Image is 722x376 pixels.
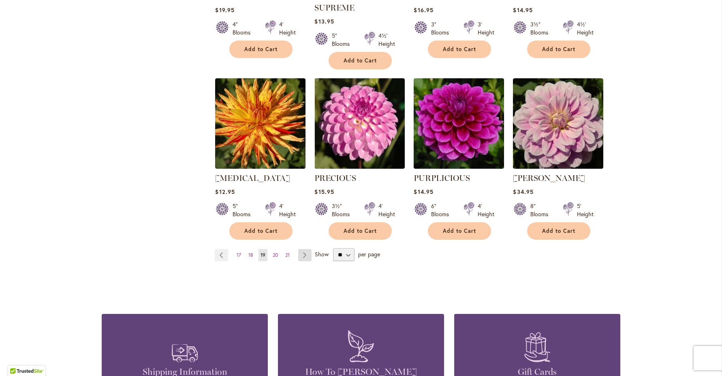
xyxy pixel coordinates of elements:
span: $34.95 [513,188,533,196]
span: Add to Cart [344,57,377,64]
span: Add to Cart [443,228,476,234]
a: [MEDICAL_DATA] [215,173,290,183]
img: POPPERS [215,78,305,169]
span: $13.95 [314,17,334,25]
button: Add to Cart [329,52,392,69]
div: 5' Height [577,202,594,218]
span: Add to Cart [443,46,476,53]
a: PURPLICIOUS [414,173,470,183]
a: POPPERS [215,163,305,170]
span: $12.95 [215,188,235,196]
button: Add to Cart [428,222,491,240]
span: 20 [273,252,278,258]
div: 4" Blooms [233,20,255,37]
button: Add to Cart [229,41,293,58]
a: 18 [246,249,255,261]
div: 5" Blooms [233,202,255,218]
span: $14.95 [414,188,433,196]
button: Add to Cart [428,41,491,58]
img: PRECIOUS [314,78,405,169]
div: 8" Blooms [530,202,553,218]
a: PRECIOUS [314,173,356,183]
span: per page [358,250,380,258]
span: Add to Cart [344,228,377,234]
a: PRECIOUS [314,163,405,170]
button: Add to Cart [527,222,590,240]
div: 4' Height [279,202,296,218]
a: [PERSON_NAME] [513,173,585,183]
span: Show [315,250,329,258]
span: $15.95 [314,188,334,196]
div: 4½' Height [378,32,395,48]
div: 3½" Blooms [530,20,553,37]
a: Randi Dawn [513,163,603,170]
span: 21 [285,252,290,258]
span: 17 [237,252,241,258]
span: Add to Cart [244,46,278,53]
span: $14.95 [513,6,532,14]
div: 4' Height [279,20,296,37]
button: Add to Cart [329,222,392,240]
iframe: Launch Accessibility Center [6,347,29,370]
span: 18 [248,252,253,258]
a: 17 [235,249,243,261]
div: 6" Blooms [431,202,454,218]
div: 4½' Height [577,20,594,37]
button: Add to Cart [229,222,293,240]
img: PURPLICIOUS [414,78,504,169]
button: Add to Cart [527,41,590,58]
span: Add to Cart [542,46,575,53]
div: 3" Blooms [431,20,454,37]
div: 4' Height [378,202,395,218]
div: 4' Height [478,202,494,218]
div: 3½" Blooms [332,202,355,218]
span: Add to Cart [244,228,278,234]
span: 19 [261,252,265,258]
span: Add to Cart [542,228,575,234]
a: 20 [271,249,280,261]
span: $16.95 [414,6,433,14]
div: 5" Blooms [332,32,355,48]
span: $19.95 [215,6,234,14]
div: 3' Height [478,20,494,37]
a: PURPLICIOUS [414,163,504,170]
a: 21 [283,249,292,261]
img: Randi Dawn [513,78,603,169]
